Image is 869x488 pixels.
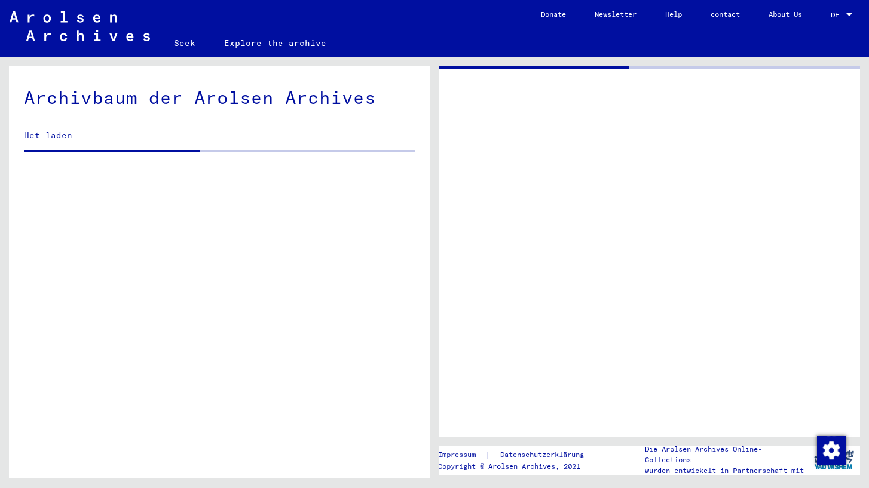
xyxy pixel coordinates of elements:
font: About Us [769,10,802,19]
font: Donate [541,10,566,19]
div: Archivbaum der Arolsen Archives [24,84,415,111]
p: Die Arolsen Archives Online-Collections [645,444,807,465]
a: Seek [160,29,210,57]
img: Arolsen_neg.svg [10,11,150,41]
p: wurden entwickelt in Partnerschaft mit [645,465,807,476]
p: Het laden [24,129,415,142]
div: | [438,449,598,461]
font: contact [711,10,740,19]
a: Datenschutzerklärung [491,449,598,461]
font: Explore the archive [224,38,326,48]
a: Impressum [438,449,485,461]
img: yv_logo.png [812,445,856,475]
font: DE [831,10,839,19]
font: Help [665,10,682,19]
a: Explore the archive [210,29,341,57]
img: Change consent [817,436,846,465]
div: Change consent [816,435,845,464]
p: Copyright © Arolsen Archives, 2021 [438,461,598,472]
font: Seek [174,38,195,48]
font: Newsletter [595,10,637,19]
